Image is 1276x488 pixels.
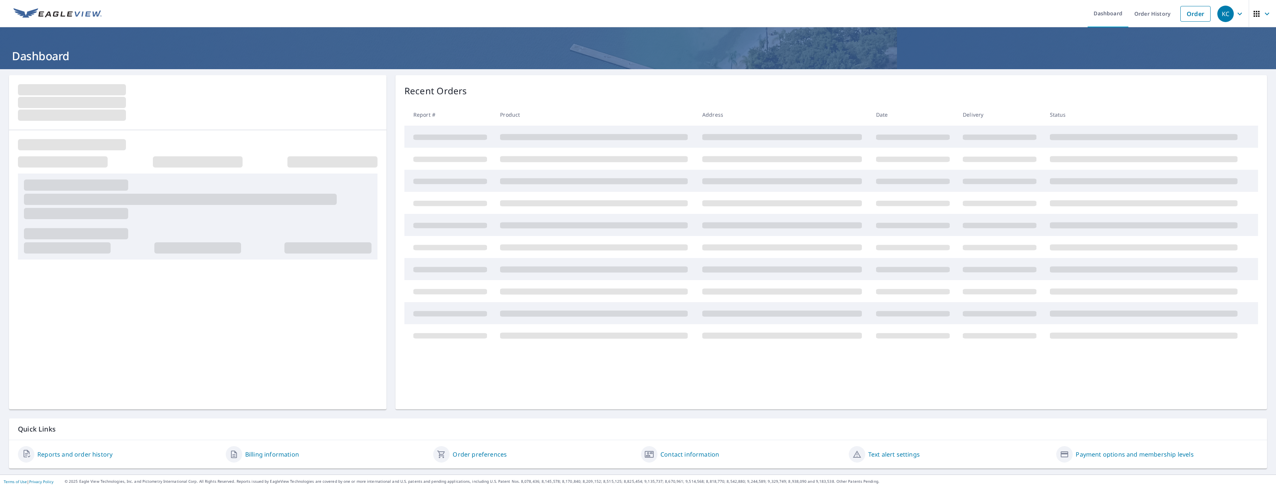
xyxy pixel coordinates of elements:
[37,450,113,459] a: Reports and order history
[660,450,719,459] a: Contact information
[453,450,507,459] a: Order preferences
[245,450,299,459] a: Billing information
[18,424,1258,434] p: Quick Links
[696,104,870,126] th: Address
[4,479,53,484] p: |
[29,479,53,484] a: Privacy Policy
[1076,450,1193,459] a: Payment options and membership levels
[1217,6,1234,22] div: KC
[65,479,1272,484] p: © 2025 Eagle View Technologies, Inc. and Pictometry International Corp. All Rights Reserved. Repo...
[870,104,957,126] th: Date
[404,104,494,126] th: Report #
[9,48,1267,64] h1: Dashboard
[868,450,920,459] a: Text alert settings
[494,104,696,126] th: Product
[13,8,102,19] img: EV Logo
[404,84,467,98] p: Recent Orders
[1180,6,1211,22] a: Order
[957,104,1044,126] th: Delivery
[1044,104,1246,126] th: Status
[4,479,27,484] a: Terms of Use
